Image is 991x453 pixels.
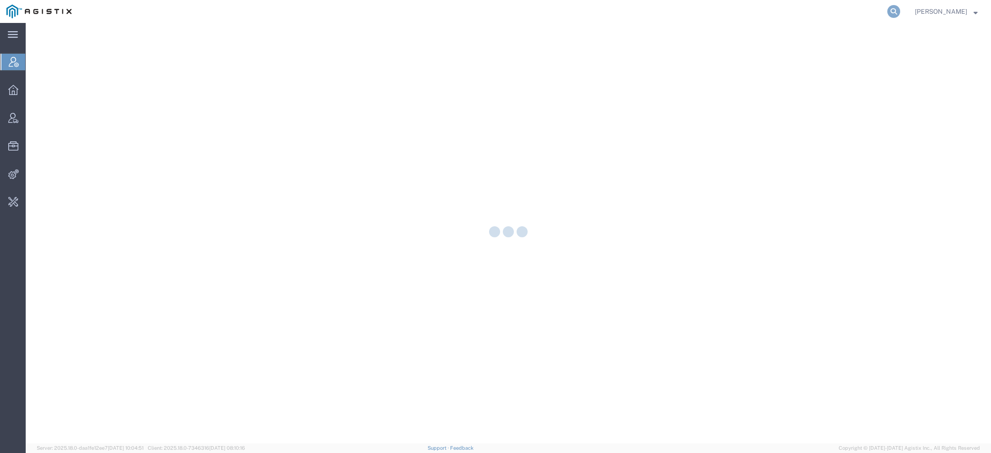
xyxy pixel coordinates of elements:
a: Support [428,445,451,451]
button: [PERSON_NAME] [914,6,978,17]
a: Feedback [450,445,473,451]
span: Copyright © [DATE]-[DATE] Agistix Inc., All Rights Reserved [839,444,980,452]
img: logo [6,5,72,18]
span: Kaitlyn Hostetler [915,6,967,17]
span: Client: 2025.18.0-7346316 [148,445,245,451]
span: Server: 2025.18.0-daa1fe12ee7 [37,445,144,451]
span: [DATE] 10:04:51 [108,445,144,451]
span: [DATE] 08:10:16 [209,445,245,451]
